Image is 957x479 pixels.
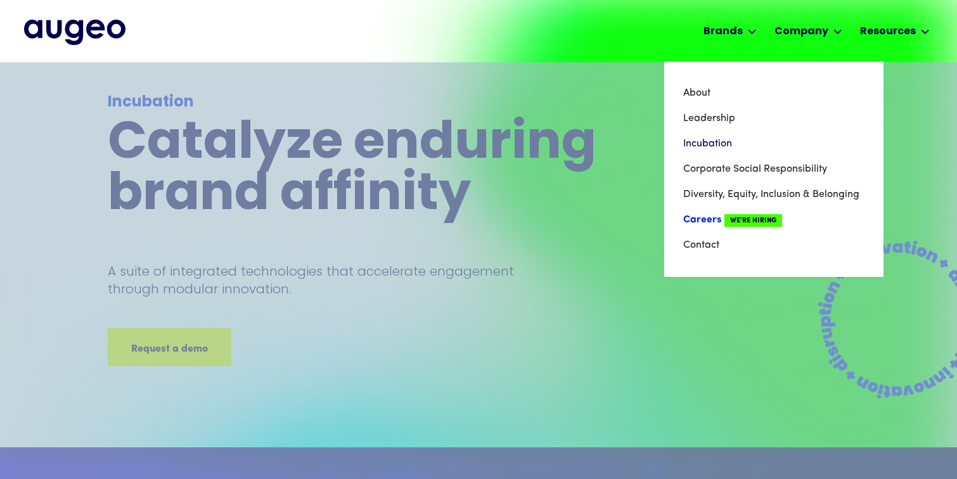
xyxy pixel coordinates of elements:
span: We're Hiring [724,214,782,227]
div: Resources [860,24,916,39]
a: Contact [683,233,864,258]
a: home [24,20,125,45]
a: CareersWe're Hiring [683,207,864,233]
nav: Company [664,61,883,277]
a: Leadership [683,106,864,131]
a: Diversity, Equity, Inclusion & Belonging [683,182,864,207]
a: Corporate Social Responsibility [683,156,864,182]
div: Company [774,24,828,39]
a: Incubation [683,131,864,156]
img: Augeo's full logo in midnight blue. [24,20,125,45]
a: About [683,80,864,106]
div: Brands [703,24,743,39]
